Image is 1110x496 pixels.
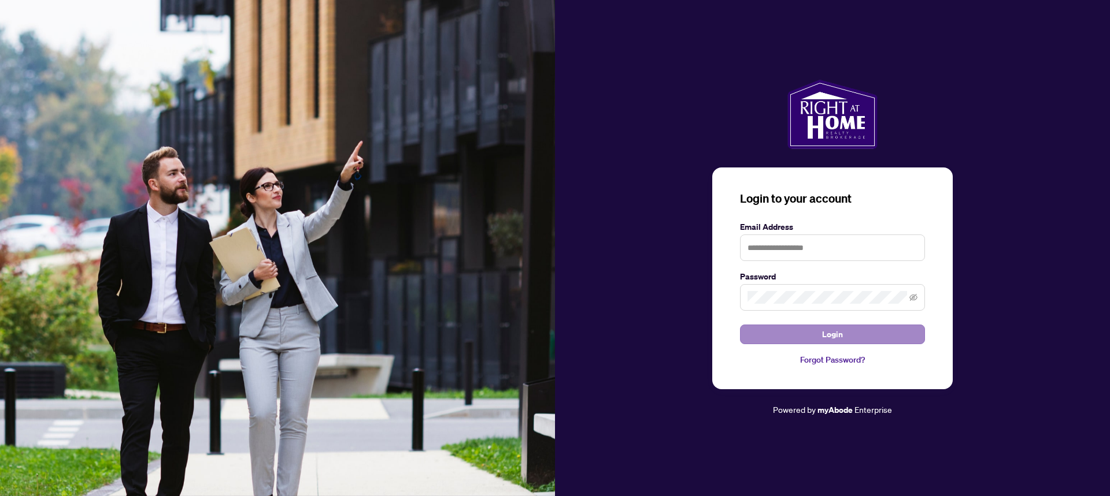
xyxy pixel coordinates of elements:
[740,270,925,283] label: Password
[854,404,892,415] span: Enterprise
[822,325,843,344] span: Login
[740,221,925,233] label: Email Address
[909,293,917,301] span: eye-invisible
[787,80,877,149] img: ma-logo
[740,191,925,207] h3: Login to your account
[740,325,925,344] button: Login
[740,353,925,366] a: Forgot Password?
[773,404,816,415] span: Powered by
[817,404,853,416] a: myAbode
